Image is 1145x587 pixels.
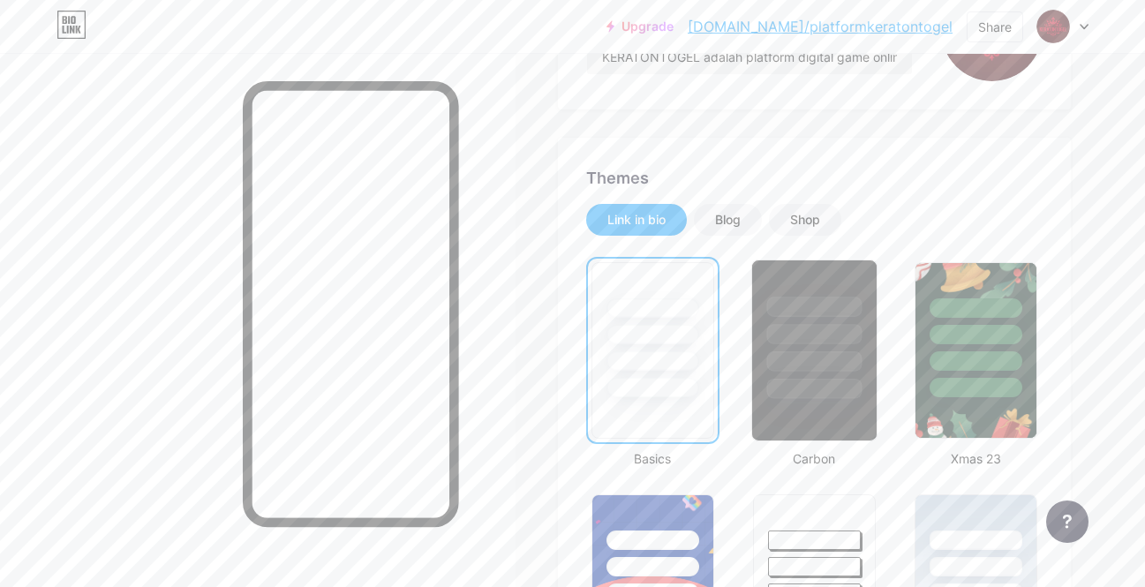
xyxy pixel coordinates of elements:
[715,211,741,229] div: Blog
[978,18,1012,36] div: Share
[790,211,820,229] div: Shop
[586,449,719,468] div: Basics
[586,166,1043,190] div: Themes
[748,449,881,468] div: Carbon
[688,16,953,37] a: [DOMAIN_NAME]/platformkeratontogel
[606,19,674,34] a: Upgrade
[587,39,912,74] input: Bio
[607,211,666,229] div: Link in bio
[1036,10,1070,43] img: Naga Hitam
[909,449,1043,468] div: Xmas 23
